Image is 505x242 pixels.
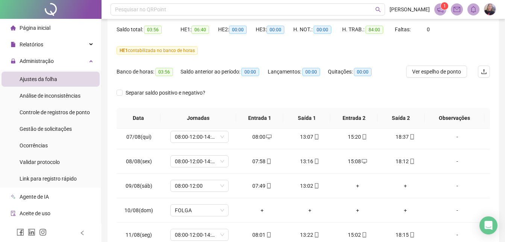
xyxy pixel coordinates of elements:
[28,228,35,236] span: linkedin
[17,228,24,236] span: facebook
[427,26,430,32] span: 0
[365,26,383,34] span: 84:00
[256,25,293,34] div: HE 3:
[431,114,478,122] span: Observações
[378,108,425,129] th: Saída 2
[340,182,375,190] div: +
[302,68,320,76] span: 00:00
[20,76,57,82] span: Ajustes da folha
[441,2,448,10] sup: 1
[479,216,497,234] div: Open Intercom Messenger
[11,58,16,64] span: lock
[244,133,280,141] div: 08:00
[126,232,152,238] span: 11/08(seg)
[283,108,330,129] th: Saída 1
[126,134,152,140] span: 07/08(qui)
[11,25,16,31] span: home
[265,159,271,164] span: mobile
[244,206,280,214] div: +
[241,68,259,76] span: 00:00
[229,26,247,34] span: 00:00
[390,5,430,14] span: [PERSON_NAME]
[117,108,161,129] th: Data
[265,232,271,237] span: mobile
[20,194,49,200] span: Agente de IA
[175,156,224,167] span: 08:00-12:00-14:00-18:00
[80,230,85,236] span: left
[409,159,415,164] span: mobile
[124,207,153,213] span: 10/08(dom)
[20,176,77,182] span: Link para registro rápido
[218,25,256,34] div: HE 2:
[437,6,444,13] span: notification
[387,133,423,141] div: 18:37
[453,6,460,13] span: mail
[435,157,479,165] div: -
[328,67,381,76] div: Quitações:
[117,46,198,55] span: contabilizada no banco de horas
[314,26,331,34] span: 00:00
[375,7,381,12] span: search
[361,134,367,139] span: mobile
[470,6,477,13] span: bell
[155,68,173,76] span: 03:56
[361,159,367,164] span: desktop
[180,67,268,76] div: Saldo anterior ao período:
[340,231,375,239] div: 15:02
[175,205,224,216] span: FOLGA
[265,183,271,188] span: mobile
[20,142,48,149] span: Ocorrências
[342,25,395,34] div: H. TRAB.:
[292,206,328,214] div: +
[340,133,375,141] div: 15:20
[435,231,479,239] div: -
[126,183,152,189] span: 09/08(sáb)
[267,26,284,34] span: 00:00
[330,108,377,129] th: Entrada 2
[144,26,162,34] span: 03:56
[265,134,271,139] span: desktop
[191,26,209,34] span: 06:40
[395,26,412,32] span: Faltas:
[292,231,328,239] div: 13:22
[126,158,152,164] span: 08/08(sex)
[268,67,328,76] div: Lançamentos:
[435,133,479,141] div: -
[292,133,328,141] div: 13:07
[120,48,128,53] span: HE 1
[39,228,47,236] span: instagram
[11,42,16,47] span: file
[293,25,342,34] div: H. NOT.:
[313,183,319,188] span: mobile
[354,68,372,76] span: 00:00
[244,182,280,190] div: 07:49
[387,157,423,165] div: 18:12
[20,159,60,165] span: Validar protocolo
[443,3,446,9] span: 1
[435,182,479,190] div: -
[20,41,43,47] span: Relatórios
[20,58,54,64] span: Administração
[435,206,479,214] div: -
[20,109,90,115] span: Controle de registros de ponto
[387,231,423,239] div: 18:15
[20,25,50,31] span: Página inicial
[340,157,375,165] div: 15:08
[236,108,283,129] th: Entrada 1
[340,206,375,214] div: +
[244,231,280,239] div: 08:01
[175,131,224,142] span: 08:00-12:00-14:00-18:00
[292,182,328,190] div: 13:02
[313,232,319,237] span: mobile
[481,69,487,75] span: upload
[484,4,496,15] img: 75829
[425,108,484,129] th: Observações
[313,134,319,139] span: mobile
[387,182,423,190] div: +
[175,229,224,240] span: 08:00-12:00-14:00-18:00
[11,211,16,216] span: audit
[292,157,328,165] div: 13:16
[387,206,423,214] div: +
[361,232,367,237] span: mobile
[412,67,461,76] span: Ver espelho de ponto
